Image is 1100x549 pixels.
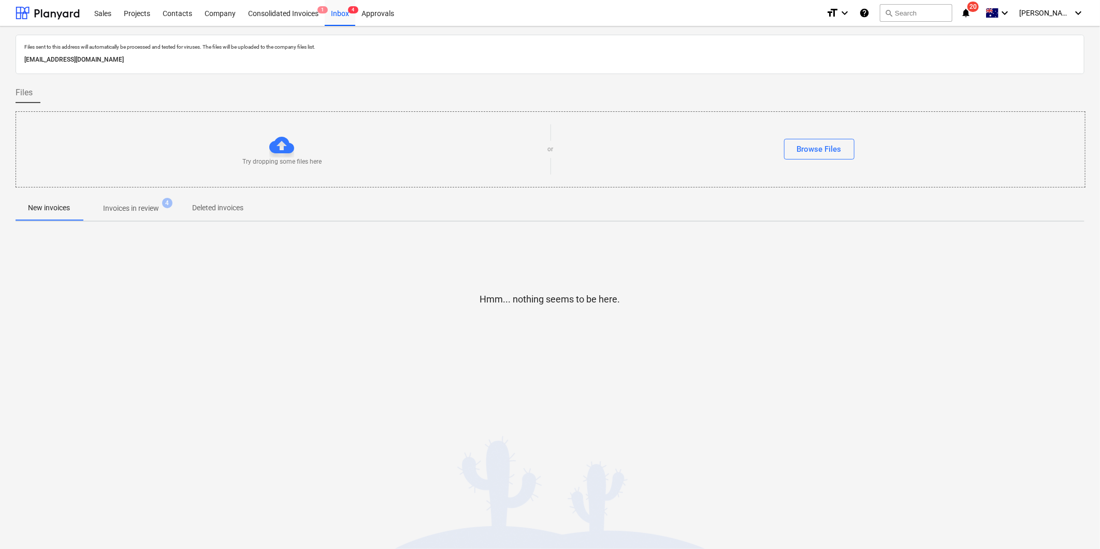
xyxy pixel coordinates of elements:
[797,142,842,156] div: Browse Files
[880,4,952,22] button: Search
[838,7,851,19] i: keyboard_arrow_down
[103,203,159,214] p: Invoices in review
[16,111,1085,187] div: Try dropping some files hereorBrowse Files
[242,157,322,166] p: Try dropping some files here
[784,139,855,160] button: Browse Files
[162,198,172,208] span: 4
[24,54,1076,65] p: [EMAIL_ADDRESS][DOMAIN_NAME]
[967,2,979,12] span: 20
[826,7,838,19] i: format_size
[548,145,554,154] p: or
[192,203,243,213] p: Deleted invoices
[16,86,33,99] span: Files
[317,6,328,13] span: 1
[998,7,1011,19] i: keyboard_arrow_down
[348,6,358,13] span: 4
[1048,499,1100,549] iframe: Chat Widget
[885,9,893,17] span: search
[859,7,870,19] i: Knowledge base
[28,203,70,213] p: New invoices
[1072,7,1084,19] i: keyboard_arrow_down
[24,44,1076,50] p: Files sent to this address will automatically be processed and tested for viruses. The files will...
[1019,9,1071,17] span: [PERSON_NAME]
[480,293,620,306] p: Hmm... nothing seems to be here.
[961,7,971,19] i: notifications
